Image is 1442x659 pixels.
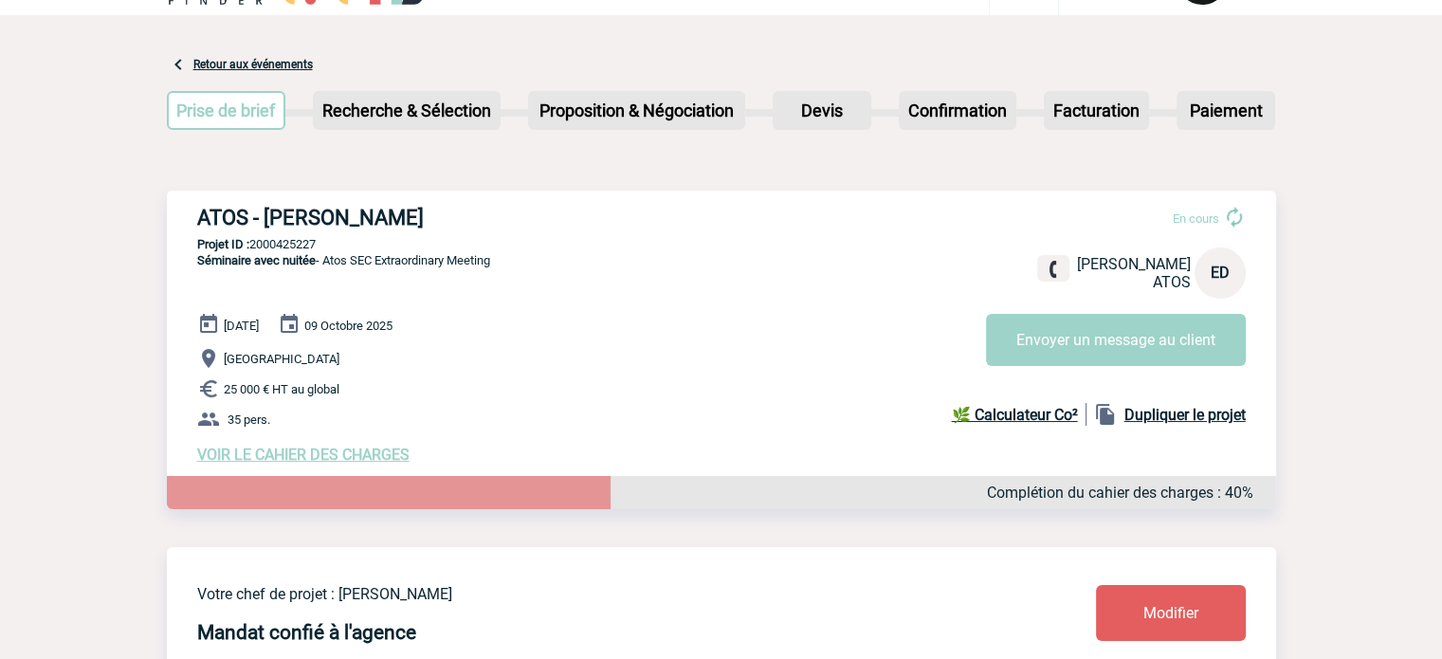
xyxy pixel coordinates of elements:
p: Confirmation [901,93,1014,128]
p: Facturation [1046,93,1147,128]
p: Prise de brief [169,93,284,128]
span: 25 000 € HT au global [224,382,339,396]
p: 2000425227 [167,237,1276,251]
span: 35 pers. [228,412,270,427]
b: Projet ID : [197,237,249,251]
img: fixe.png [1045,261,1062,278]
span: [GEOGRAPHIC_DATA] [224,352,339,366]
span: Modifier [1143,604,1198,622]
span: [PERSON_NAME] [1077,255,1191,273]
p: Recherche & Sélection [315,93,499,128]
span: ATOS [1153,273,1191,291]
span: 09 Octobre 2025 [304,319,392,333]
h3: ATOS - [PERSON_NAME] [197,206,766,229]
span: - Atos SEC Extraordinary Meeting [197,253,490,267]
p: Votre chef de projet : [PERSON_NAME] [197,585,984,603]
h4: Mandat confié à l'agence [197,621,416,644]
p: Devis [775,93,869,128]
button: Envoyer un message au client [986,314,1246,366]
a: Retour aux événements [193,58,313,71]
b: Dupliquer le projet [1124,406,1246,424]
p: Proposition & Négociation [530,93,743,128]
p: Paiement [1178,93,1273,128]
span: En cours [1173,211,1219,226]
img: file_copy-black-24dp.png [1094,403,1117,426]
b: 🌿 Calculateur Co² [952,406,1078,424]
a: 🌿 Calculateur Co² [952,403,1086,426]
a: VOIR LE CAHIER DES CHARGES [197,446,410,464]
span: [DATE] [224,319,259,333]
span: Séminaire avec nuitée [197,253,316,267]
span: ED [1211,264,1230,282]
